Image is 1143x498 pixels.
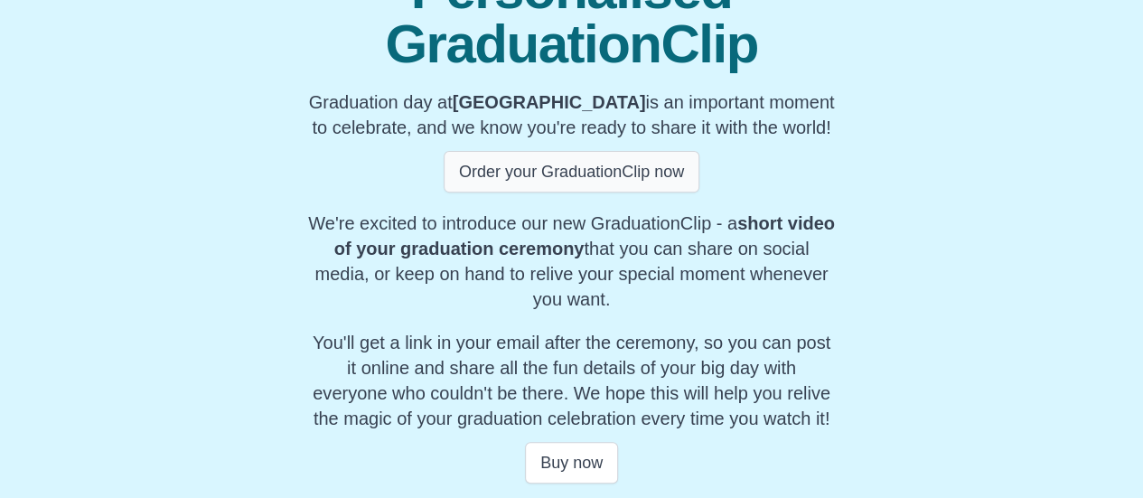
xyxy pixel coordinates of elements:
[444,151,699,193] button: Order your GraduationClip now
[453,92,646,112] b: [GEOGRAPHIC_DATA]
[307,330,836,431] p: You'll get a link in your email after the ceremony, so you can post it online and share all the f...
[307,89,836,140] p: Graduation day at is an important moment to celebrate, and we know you're ready to share it with ...
[525,442,618,484] button: Buy now
[307,211,836,312] p: We're excited to introduce our new GraduationClip - a that you can share on social media, or keep...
